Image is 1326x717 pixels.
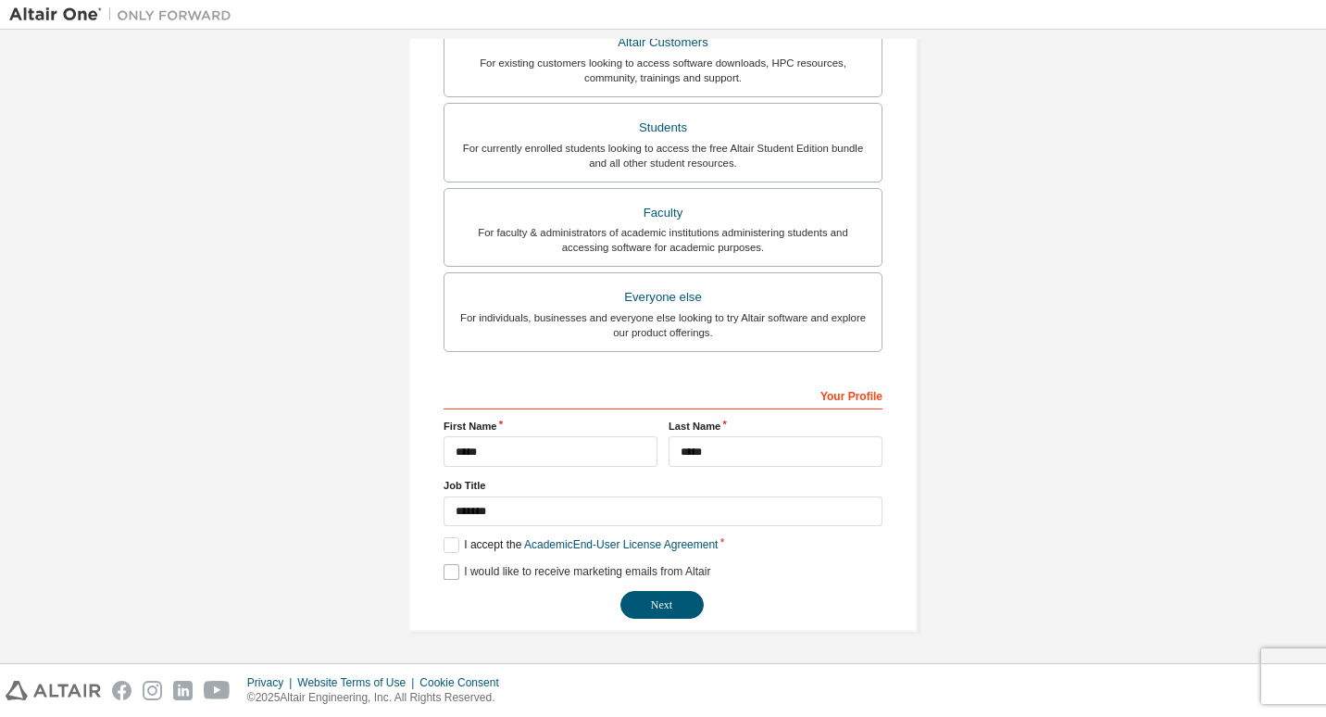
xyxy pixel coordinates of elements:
div: Altair Customers [456,30,870,56]
p: © 2025 Altair Engineering, Inc. All Rights Reserved. [247,690,510,706]
a: Academic End-User License Agreement [524,538,718,551]
label: Last Name [669,419,882,434]
div: Students [456,115,870,141]
div: For existing customers looking to access software downloads, HPC resources, community, trainings ... [456,56,870,85]
label: I would like to receive marketing emails from Altair [444,564,710,580]
div: Cookie Consent [419,675,509,690]
img: linkedin.svg [173,681,193,700]
div: For individuals, businesses and everyone else looking to try Altair software and explore our prod... [456,310,870,340]
div: Privacy [247,675,297,690]
label: Job Title [444,478,882,493]
div: Website Terms of Use [297,675,419,690]
label: I accept the [444,537,718,553]
img: youtube.svg [204,681,231,700]
div: For faculty & administrators of academic institutions administering students and accessing softwa... [456,225,870,255]
div: Your Profile [444,380,882,409]
img: facebook.svg [112,681,131,700]
img: instagram.svg [143,681,162,700]
button: Next [620,591,704,619]
div: Everyone else [456,284,870,310]
img: altair_logo.svg [6,681,101,700]
div: For currently enrolled students looking to access the free Altair Student Edition bundle and all ... [456,141,870,170]
label: First Name [444,419,657,434]
div: Faculty [456,200,870,226]
img: Altair One [9,6,241,24]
